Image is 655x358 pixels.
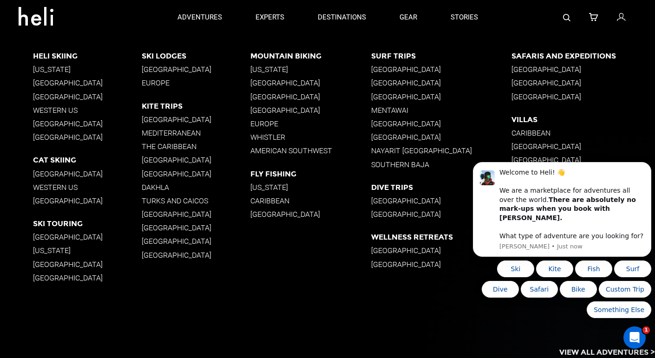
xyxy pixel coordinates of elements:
[563,14,570,21] img: search-bar-icon.svg
[33,78,142,87] p: [GEOGRAPHIC_DATA]
[142,223,250,232] p: [GEOGRAPHIC_DATA]
[371,183,511,192] p: Dive Trips
[142,115,250,124] p: [GEOGRAPHIC_DATA]
[250,146,371,155] p: American Southwest
[33,133,142,142] p: [GEOGRAPHIC_DATA]
[33,156,142,164] p: Cat Skiing
[469,102,655,333] iframe: Intercom notifications message
[33,92,142,101] p: [GEOGRAPHIC_DATA]
[511,65,655,74] p: [GEOGRAPHIC_DATA]
[33,106,142,115] p: Western US
[33,119,142,128] p: [GEOGRAPHIC_DATA]
[371,233,511,241] p: Wellness Retreats
[511,78,655,87] p: [GEOGRAPHIC_DATA]
[250,78,371,87] p: [GEOGRAPHIC_DATA]
[371,133,511,142] p: [GEOGRAPHIC_DATA]
[371,160,511,169] p: Southern Baja
[371,210,511,219] p: [GEOGRAPHIC_DATA]
[250,196,371,205] p: Caribbean
[142,156,250,164] p: [GEOGRAPHIC_DATA]
[250,92,371,101] p: [GEOGRAPHIC_DATA]
[33,260,142,269] p: [GEOGRAPHIC_DATA]
[177,13,222,22] p: adventures
[250,52,371,60] p: Mountain Biking
[142,52,250,60] p: Ski Lodges
[33,273,142,282] p: [GEOGRAPHIC_DATA]
[33,52,142,60] p: Heli Skiing
[371,260,511,269] p: [GEOGRAPHIC_DATA]
[250,106,371,115] p: [GEOGRAPHIC_DATA]
[142,169,250,178] p: [GEOGRAPHIC_DATA]
[33,183,142,192] p: Western US
[142,251,250,260] p: [GEOGRAPHIC_DATA]
[511,92,655,101] p: [GEOGRAPHIC_DATA]
[142,142,250,151] p: The Caribbean
[255,13,284,22] p: experts
[511,52,655,60] p: Safaris and Expeditions
[371,78,511,87] p: [GEOGRAPHIC_DATA]
[642,326,650,334] span: 1
[250,65,371,74] p: [US_STATE]
[371,119,511,128] p: [GEOGRAPHIC_DATA]
[33,169,142,178] p: [GEOGRAPHIC_DATA]
[33,196,142,205] p: [GEOGRAPHIC_DATA]
[142,129,250,137] p: Mediterranean
[371,92,511,101] p: [GEOGRAPHIC_DATA]
[33,219,142,228] p: Ski Touring
[318,13,366,22] p: destinations
[142,210,250,219] p: [GEOGRAPHIC_DATA]
[371,65,511,74] p: [GEOGRAPHIC_DATA]
[250,119,371,128] p: Europe
[250,133,371,142] p: Whistler
[33,246,142,255] p: [US_STATE]
[142,78,250,87] p: Europe
[142,65,250,74] p: [GEOGRAPHIC_DATA]
[250,169,371,178] p: Fly Fishing
[250,210,371,219] p: [GEOGRAPHIC_DATA]
[142,183,250,192] p: Dakhla
[33,233,142,241] p: [GEOGRAPHIC_DATA]
[371,196,511,205] p: [GEOGRAPHIC_DATA]
[371,146,511,155] p: Nayarit [GEOGRAPHIC_DATA]
[142,102,250,111] p: Kite Trips
[250,183,371,192] p: [US_STATE]
[559,347,655,358] p: View All Adventures >
[371,52,511,60] p: Surf Trips
[371,106,511,115] p: Mentawai
[371,246,511,255] p: [GEOGRAPHIC_DATA]
[142,196,250,205] p: Turks and Caicos
[623,326,646,349] iframe: Intercom live chat
[142,237,250,246] p: [GEOGRAPHIC_DATA]
[33,65,142,74] p: [US_STATE]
